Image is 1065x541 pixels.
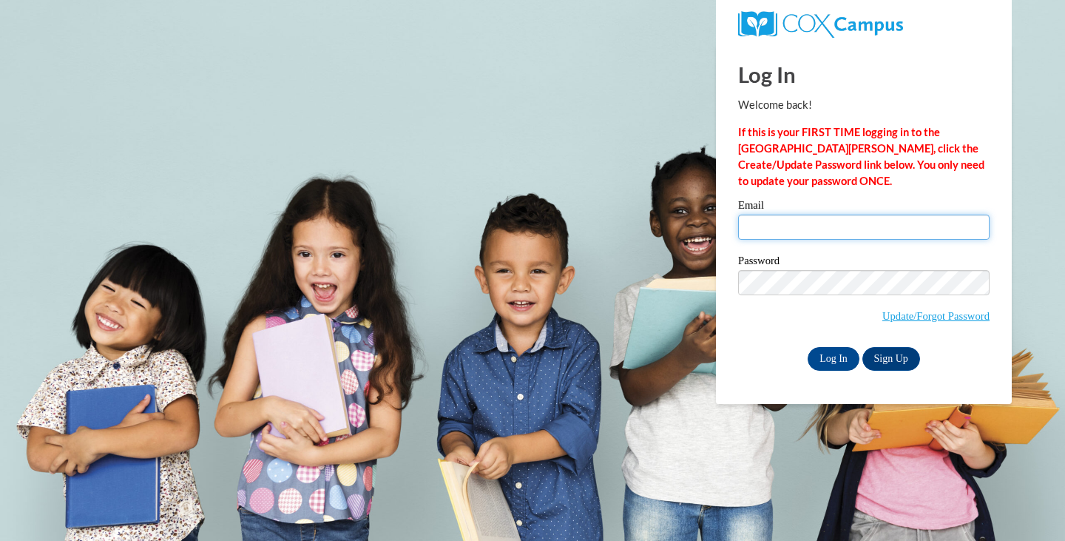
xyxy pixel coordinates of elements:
img: COX Campus [738,11,903,38]
label: Email [738,200,990,215]
p: Welcome back! [738,97,990,113]
strong: If this is your FIRST TIME logging in to the [GEOGRAPHIC_DATA][PERSON_NAME], click the Create/Upd... [738,126,984,187]
a: Sign Up [862,347,920,371]
a: COX Campus [738,17,903,30]
a: Update/Forgot Password [882,310,990,322]
label: Password [738,255,990,270]
h1: Log In [738,59,990,90]
input: Log In [808,347,859,371]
